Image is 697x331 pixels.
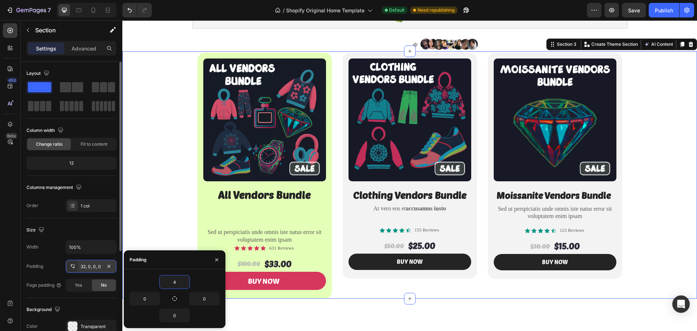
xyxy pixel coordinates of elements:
div: Transparent [81,323,115,330]
div: $50.00 [261,221,282,230]
div: Layout [27,69,51,78]
div: $25.00 [285,219,314,232]
span: Yes [75,282,82,288]
div: Background [27,305,62,315]
input: Auto [160,275,189,288]
p: 155 Reviews [292,207,317,213]
input: Auto [160,309,189,322]
button: AI Content [520,20,552,28]
p: Advanced [72,45,96,52]
p: Create Theme Section [469,21,515,27]
p: 123 Reviews [437,207,462,213]
div: Width [27,244,38,250]
p: At vero eos et [227,185,348,192]
span: Need republishing [417,7,455,13]
div: buy now [274,238,300,245]
button: 7 [3,3,54,17]
div: Size [27,225,46,235]
strong: Moissanite Vendors Bundle [374,169,489,180]
strong: accusamus iusto [284,185,324,191]
div: Columns management [27,183,83,193]
iframe: To enrich screen reader interactions, please activate Accessibility in Grammarly extension settings [122,20,697,331]
div: 1 col [81,203,115,209]
div: $15.00 [431,220,458,232]
span: No [101,282,107,288]
div: 450 [7,77,17,83]
span: / [283,7,285,14]
div: 32, 0, 0, 0 [81,263,102,270]
input: Auto [189,292,219,305]
div: $100.00 [115,239,139,248]
div: Undo/Redo [122,3,152,17]
button: buy now [226,233,349,250]
span: Save [628,7,640,13]
div: 12 [28,158,115,168]
button: buy now [371,234,494,250]
div: Order [27,202,38,209]
div: Padding [130,257,147,263]
span: Change ratio [36,141,62,148]
div: Column width [27,126,65,136]
div: Publish [655,7,673,14]
span: Shopify Original Home Template [286,7,364,14]
div: Buy Now [126,256,157,265]
div: Color [27,323,38,330]
span: Default [389,7,404,13]
div: Open Intercom Messenger [672,295,690,313]
div: $30.00 [407,222,428,231]
input: Auto [130,292,160,305]
p: 631 Reviews [147,225,172,231]
div: Section 3 [433,21,456,27]
div: $33.00 [142,238,170,250]
button: Save [622,3,646,17]
p: Settings [36,45,56,52]
div: Page padding [27,282,62,288]
button: Buy Now [81,251,204,270]
span: Fit to content [81,141,107,148]
div: buy now [420,238,445,246]
div: Beta [5,133,17,139]
div: Padding [27,263,43,270]
button: Publish [649,3,679,17]
span: Clothing Vendors Bundle [231,169,344,180]
p: Section [35,26,95,35]
p: 7 [48,6,51,15]
p: Sed ut perspiciatis unde omnis iste natus error sit voluptatem enim ipsam [372,185,493,200]
input: Auto [66,241,116,254]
